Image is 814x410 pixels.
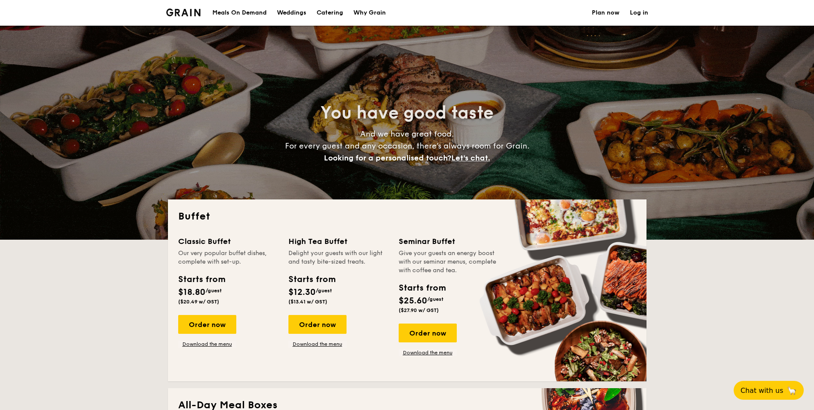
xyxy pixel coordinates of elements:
div: Order now [399,324,457,342]
a: Download the menu [288,341,347,348]
a: Logotype [166,9,201,16]
div: Seminar Buffet [399,235,499,247]
span: ($27.90 w/ GST) [399,307,439,313]
div: Give your guests an energy boost with our seminar menus, complete with coffee and tea. [399,249,499,275]
div: Order now [178,315,236,334]
div: Starts from [288,273,335,286]
span: /guest [427,296,444,302]
div: High Tea Buffet [288,235,388,247]
div: Delight your guests with our light and tasty bite-sized treats. [288,249,388,266]
div: Order now [288,315,347,334]
a: Download the menu [178,341,236,348]
button: Chat with us🦙 [734,381,804,400]
span: /guest [206,288,222,294]
span: Let's chat. [451,153,490,163]
span: ($20.49 w/ GST) [178,299,219,305]
span: $18.80 [178,287,206,297]
span: ($13.41 w/ GST) [288,299,327,305]
a: Download the menu [399,349,457,356]
span: $25.60 [399,296,427,306]
div: Our very popular buffet dishes, complete with set-up. [178,249,278,266]
span: $12.30 [288,287,316,297]
span: Chat with us [741,386,783,395]
div: Starts from [399,282,445,294]
img: Grain [166,9,201,16]
h2: Buffet [178,210,636,223]
span: /guest [316,288,332,294]
div: Starts from [178,273,225,286]
div: Classic Buffet [178,235,278,247]
span: 🦙 [787,386,797,395]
